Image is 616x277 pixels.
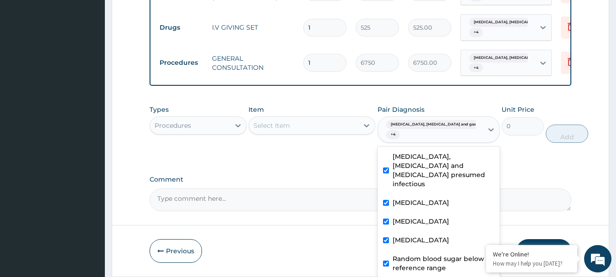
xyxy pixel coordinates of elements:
label: [MEDICAL_DATA] [393,198,449,207]
label: [MEDICAL_DATA] [393,217,449,226]
button: Submit [517,239,571,263]
button: Add [546,125,588,143]
label: Types [150,106,169,114]
div: Minimize live chat window [150,5,171,26]
div: Procedures [155,121,191,130]
div: Select Item [254,121,290,130]
label: Comment [150,176,572,183]
span: We're online! [53,81,126,173]
p: How may I help you today? [493,260,570,267]
td: Procedures [155,54,207,71]
div: Chat with us now [47,51,153,63]
label: [MEDICAL_DATA], [MEDICAL_DATA] and [MEDICAL_DATA] presumed infectious [393,152,494,188]
img: d_794563401_company_1708531726252_794563401 [17,46,37,68]
span: [MEDICAL_DATA], [MEDICAL_DATA] and gastroe... [469,53,574,63]
span: + 4 [469,63,483,73]
label: [MEDICAL_DATA] [393,235,449,245]
span: + 4 [469,28,483,37]
div: We're Online! [493,250,570,258]
button: Previous [150,239,202,263]
label: Item [248,105,264,114]
textarea: Type your message and hit 'Enter' [5,182,174,214]
span: [MEDICAL_DATA], [MEDICAL_DATA] and gastroe... [386,120,491,129]
label: Random blood sugar below reference range [393,254,494,272]
td: GENERAL CONSULTATION [207,49,299,77]
label: Unit Price [502,105,534,114]
td: I.V GIVING SET [207,18,299,37]
label: Pair Diagnosis [378,105,424,114]
td: Drugs [155,19,207,36]
span: [MEDICAL_DATA], [MEDICAL_DATA] and gastroe... [469,18,574,27]
span: + 4 [386,130,400,139]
